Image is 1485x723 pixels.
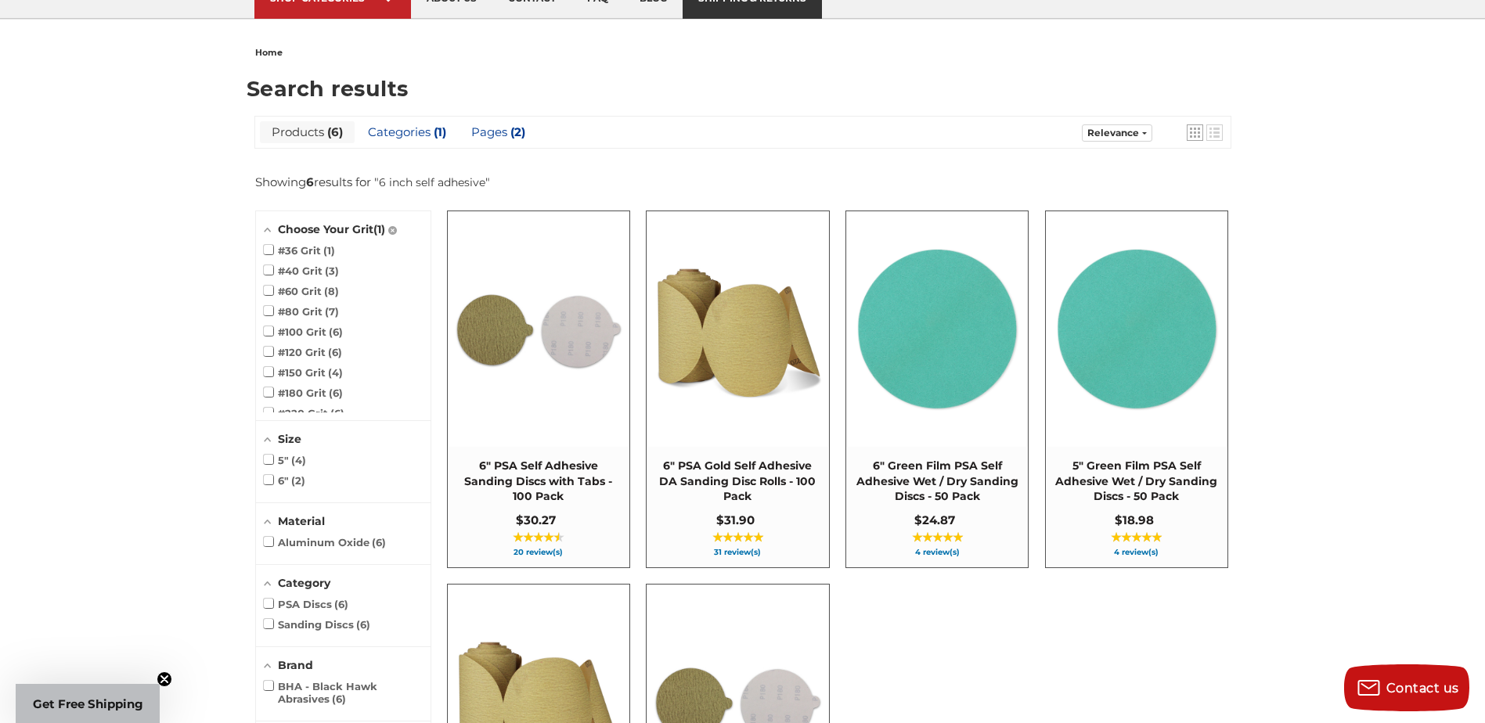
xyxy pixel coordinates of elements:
[278,514,325,528] span: Material
[647,239,827,419] img: 6" DA Sanding Discs on a Roll
[716,513,755,527] span: $31.90
[1087,127,1139,138] span: Relevance
[325,305,339,318] span: 7
[914,513,955,527] span: $24.87
[507,124,525,139] span: 2
[328,346,342,358] span: 6
[329,326,343,338] span: 6
[324,124,343,139] span: 6
[1111,531,1162,544] span: ★★★★★
[847,239,1027,419] img: 6-inch 600-grit green film PSA disc with green polyester film backing for metal grinding and bare...
[264,346,343,358] span: #120 Grit
[654,549,820,556] span: 31 review(s)
[854,459,1020,505] span: 6" Green Film PSA Self Adhesive Wet / Dry Sanding Discs - 50 Pack
[306,174,314,189] b: 6
[16,684,160,723] div: Get Free ShippingClose teaser
[264,454,307,466] span: 5"
[449,239,629,419] img: 6 inch psa sanding disc
[255,174,490,189] div: Showing results for " "
[332,692,346,705] span: 6
[334,598,348,610] span: 6
[324,285,339,297] span: 8
[647,211,828,567] a: 6" PSA Gold Self Adhesive DA Sanding Disc Rolls - 100 Pack
[1054,549,1220,556] span: 4 review(s)
[325,264,339,277] span: 3
[278,432,301,446] span: Size
[431,124,446,139] span: 1
[33,696,143,711] span: Get Free Shipping
[264,264,340,277] span: #40 Grit
[264,618,371,631] span: Sanding Discs
[1047,239,1227,419] img: 5-inch 80-grit durable green film PSA disc for grinding and paint removal on coated surfaces
[448,211,629,567] a: 6" PSA Self Adhesive Sanding Discs with Tabs - 100 Pack
[291,474,305,487] span: 2
[264,366,344,379] span: #150 Grit
[330,407,344,419] span: 6
[323,244,335,257] span: 1
[516,513,556,527] span: $30.27
[460,121,537,143] a: View Pages Tab
[264,305,340,318] span: #80 Grit
[846,211,1028,567] a: 6" Green Film PSA Self Adhesive Wet / Dry Sanding Discs - 50 Pack
[1082,124,1152,142] a: Sort options
[912,531,963,544] span: ★★★★★
[373,222,385,236] span: 1
[1046,211,1227,567] a: 5" Green Film PSA Self Adhesive Wet / Dry Sanding Discs - 50 Pack
[356,618,370,631] span: 6
[264,598,349,610] span: PSA Discs
[247,78,1238,99] h1: Search results
[329,387,343,399] span: 6
[264,285,340,297] span: #60 Grit
[264,680,423,705] span: BHA - Black Hawk Abrasives
[372,536,386,549] span: 6
[1206,124,1223,141] a: View list mode
[278,658,313,672] span: Brand
[1187,124,1203,141] a: View grid mode
[854,549,1020,556] span: 4 review(s)
[278,576,330,590] span: Category
[264,536,387,549] span: Aluminum Oxide
[456,549,622,556] span: 20 review(s)
[712,531,763,544] span: ★★★★★
[1344,664,1469,711] button: Contact us
[328,366,343,379] span: 4
[264,244,336,257] span: #36 Grit
[260,121,355,143] a: View Products Tab
[1386,681,1459,696] span: Contact us
[278,222,397,236] span: Choose Your Grit
[255,47,283,58] span: home
[264,474,306,487] span: 6"
[1115,513,1154,527] span: $18.98
[264,407,345,419] span: #220 Grit
[456,459,622,505] span: 6" PSA Self Adhesive Sanding Discs with Tabs - 100 Pack
[356,121,458,143] a: View Categories Tab
[1054,459,1220,505] span: 5" Green Film PSA Self Adhesive Wet / Dry Sanding Discs - 50 Pack
[513,531,564,544] span: ★★★★★
[264,387,344,399] span: #180 Grit
[291,454,306,466] span: 4
[264,326,344,338] span: #100 Grit
[157,671,172,687] button: Close teaser
[654,459,820,505] span: 6" PSA Gold Self Adhesive DA Sanding Disc Rolls - 100 Pack
[388,222,397,236] a: Reset: Choose Your Grit
[379,175,485,189] a: 6 inch self adhesive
